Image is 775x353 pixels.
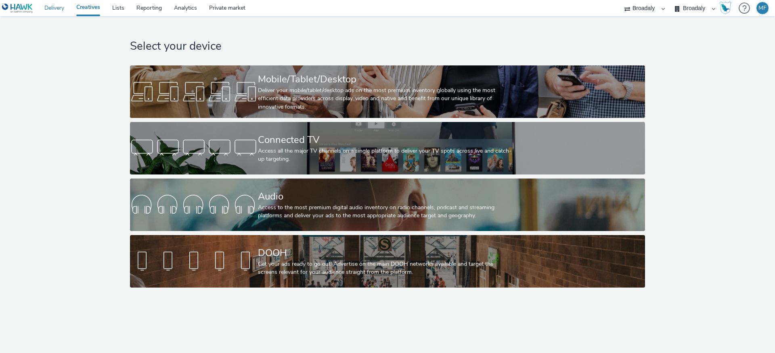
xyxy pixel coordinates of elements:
a: Hawk Academy [719,2,735,15]
div: Access all the major TV channels on a single platform to deliver your TV spots across live and ca... [258,147,514,164]
div: Audio [258,189,514,204]
a: AudioAccess to the most premium digital audio inventory on radio channels, podcast and streaming ... [130,179,645,231]
div: DOOH [258,246,514,260]
div: Deliver your mobile/tablet/desktop ads on the most premium inventory globally using the most effi... [258,86,514,111]
div: Connected TV [258,133,514,147]
div: Mobile/Tablet/Desktop [258,72,514,86]
div: Get your ads ready to go out! Advertise on the main DOOH networks available and target the screen... [258,260,514,277]
h1: Select your device [130,39,645,54]
img: Hawk Academy [719,2,731,15]
div: Access to the most premium digital audio inventory on radio channels, podcast and streaming platf... [258,204,514,220]
img: undefined Logo [2,3,33,13]
a: DOOHGet your ads ready to go out! Advertise on the main DOOH networks available and target the sc... [130,235,645,288]
div: MF [758,2,767,14]
a: Mobile/Tablet/DesktopDeliver your mobile/tablet/desktop ads on the most premium inventory globall... [130,65,645,118]
a: Connected TVAccess all the major TV channels on a single platform to deliver your TV spots across... [130,122,645,174]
